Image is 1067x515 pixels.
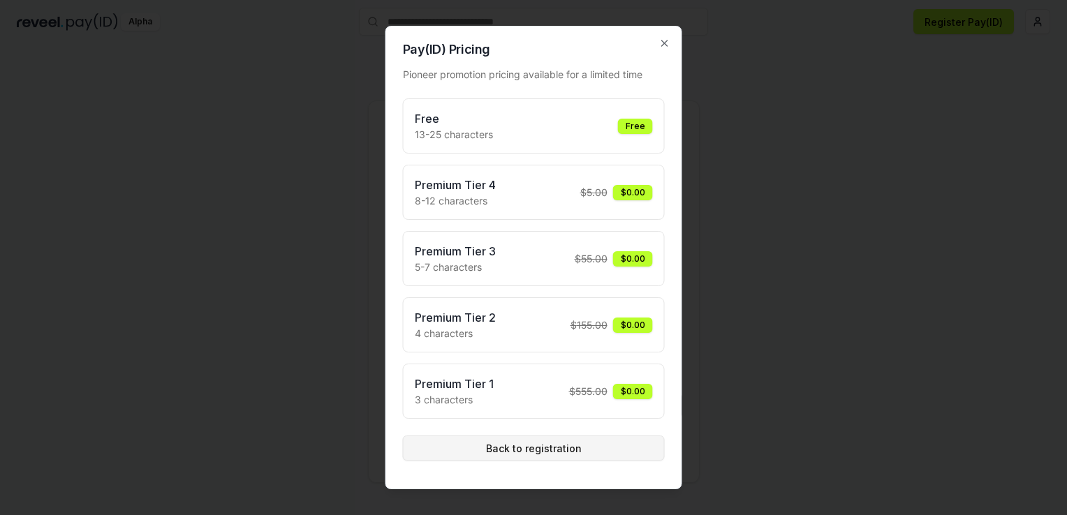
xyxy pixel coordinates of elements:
[415,375,494,392] h3: Premium Tier 1
[415,309,496,326] h3: Premium Tier 2
[415,193,496,208] p: 8-12 characters
[415,392,494,407] p: 3 characters
[613,185,653,200] div: $0.00
[613,251,653,267] div: $0.00
[580,185,608,200] span: $ 5.00
[403,435,665,461] button: Back to registration
[403,67,665,82] div: Pioneer promotion pricing available for a limited time
[415,127,493,142] p: 13-25 characters
[613,318,653,333] div: $0.00
[415,260,496,274] p: 5-7 characters
[571,318,608,332] span: $ 155.00
[618,119,653,134] div: Free
[415,243,496,260] h3: Premium Tier 3
[415,110,493,127] h3: Free
[403,43,665,56] h2: Pay(ID) Pricing
[415,177,496,193] h3: Premium Tier 4
[575,251,608,266] span: $ 55.00
[569,384,608,398] span: $ 555.00
[613,384,653,399] div: $0.00
[415,326,496,341] p: 4 characters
